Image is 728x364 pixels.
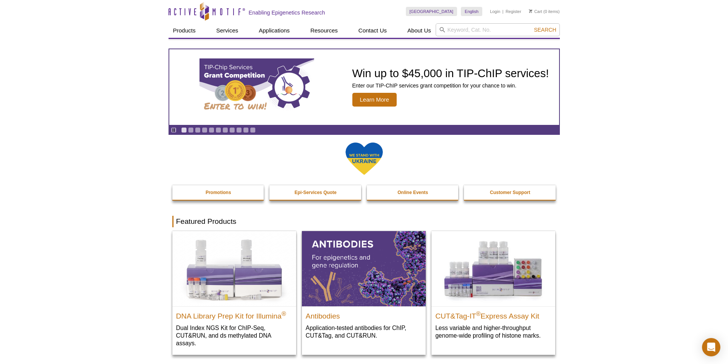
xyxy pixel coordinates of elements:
img: Your Cart [529,9,532,13]
a: Epi-Services Quote [269,185,362,200]
a: Online Events [367,185,459,200]
strong: Online Events [397,190,428,195]
img: We Stand With Ukraine [345,142,383,176]
a: TIP-ChIP Services Grant Competition Win up to $45,000 in TIP-ChIP services! Enter our TIP-ChIP se... [169,49,559,125]
a: Go to slide 7 [222,127,228,133]
a: Toggle autoplay [171,127,177,133]
a: Contact Us [354,23,391,38]
p: Less variable and higher-throughput genome-wide profiling of histone marks​. [435,324,551,340]
a: Go to slide 6 [216,127,221,133]
a: Login [490,9,500,14]
a: [GEOGRAPHIC_DATA] [406,7,457,16]
h2: DNA Library Prep Kit for Illumina [176,309,292,320]
div: Open Intercom Messenger [702,338,720,356]
a: Go to slide 2 [188,127,194,133]
button: Search [532,26,558,33]
strong: Customer Support [490,190,530,195]
h2: CUT&Tag-IT Express Assay Kit [435,309,551,320]
a: Register [506,9,521,14]
li: | [503,7,504,16]
a: Customer Support [464,185,556,200]
sup: ® [476,310,481,317]
span: Learn More [352,93,397,107]
h2: Win up to $45,000 in TIP-ChIP services! [352,68,549,79]
h2: Enabling Epigenetics Research [249,9,325,16]
a: Go to slide 3 [195,127,201,133]
a: CUT&Tag-IT® Express Assay Kit CUT&Tag-IT®Express Assay Kit Less variable and higher-throughput ge... [431,231,555,347]
p: Application-tested antibodies for ChIP, CUT&Tag, and CUT&RUN. [306,324,422,340]
a: Resources [306,23,342,38]
a: Services [212,23,243,38]
a: Go to slide 10 [243,127,249,133]
a: Go to slide 1 [181,127,187,133]
a: Go to slide 4 [202,127,208,133]
a: Cart [529,9,542,14]
a: Go to slide 5 [209,127,214,133]
a: English [461,7,482,16]
p: Enter our TIP-ChIP services grant competition for your chance to win. [352,82,549,89]
img: CUT&Tag-IT® Express Assay Kit [431,231,555,306]
h2: Antibodies [306,309,422,320]
strong: Promotions [206,190,231,195]
p: Dual Index NGS Kit for ChIP-Seq, CUT&RUN, and ds methylated DNA assays. [176,324,292,347]
a: Go to slide 8 [229,127,235,133]
a: Promotions [172,185,265,200]
article: TIP-ChIP Services Grant Competition [169,49,559,125]
a: Products [169,23,200,38]
a: About Us [403,23,436,38]
a: Go to slide 11 [250,127,256,133]
strong: Epi-Services Quote [295,190,337,195]
span: Search [534,27,556,33]
img: All Antibodies [302,231,426,306]
img: TIP-ChIP Services Grant Competition [199,58,314,116]
sup: ® [282,310,286,317]
li: (0 items) [529,7,560,16]
h2: Featured Products [172,216,556,227]
input: Keyword, Cat. No. [436,23,560,36]
a: DNA Library Prep Kit for Illumina DNA Library Prep Kit for Illumina® Dual Index NGS Kit for ChIP-... [172,231,296,354]
a: All Antibodies Antibodies Application-tested antibodies for ChIP, CUT&Tag, and CUT&RUN. [302,231,426,347]
a: Go to slide 9 [236,127,242,133]
img: DNA Library Prep Kit for Illumina [172,231,296,306]
a: Applications [254,23,294,38]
